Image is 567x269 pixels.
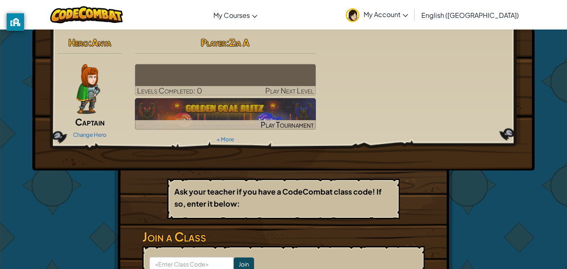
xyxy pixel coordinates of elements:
a: + More [217,136,234,143]
button: privacy banner [7,13,24,31]
b: Ask your teacher if you have a CodeCombat class code! If so, enter it below: [174,187,381,208]
span: Hero [68,37,88,48]
span: Play Tournament [261,120,314,129]
span: Levels Completed: 0 [137,86,202,95]
span: Player [201,37,226,48]
a: Play Tournament [135,98,316,130]
span: Zia A [230,37,249,48]
span: Anya [92,37,111,48]
span: My Account [364,10,408,19]
a: Change Hero [73,131,107,138]
a: English ([GEOGRAPHIC_DATA]) [417,4,523,26]
a: My Account [342,2,412,28]
span: : [226,37,230,48]
span: Captain [75,116,105,128]
img: Golden Goal [135,98,316,130]
img: avatar [346,8,359,22]
a: My Courses [209,4,262,26]
img: CodeCombat logo [50,6,123,23]
img: captain-pose.png [76,64,100,114]
span: Play Next Level [265,86,314,95]
a: Play Next Level [135,64,316,96]
span: English ([GEOGRAPHIC_DATA]) [421,11,519,20]
span: My Courses [213,11,250,20]
h3: Join a Class [142,227,425,246]
span: : [88,37,92,48]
